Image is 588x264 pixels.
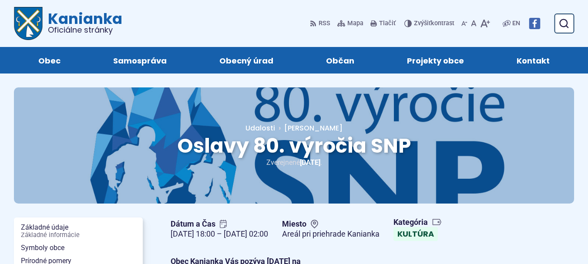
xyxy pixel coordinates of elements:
[14,221,143,241] a: Základné údajeZákladné informácie
[393,227,438,241] a: Kultúra
[404,14,456,33] button: Zvýšiťkontrast
[282,219,380,229] span: Miesto
[460,14,469,33] button: Zmenšiť veľkosť písma
[177,132,411,160] span: Oslavy 80. výročia SNP
[517,47,550,74] span: Kontakt
[21,221,136,241] span: Základné údaje
[21,241,136,254] span: Symboly obce
[469,14,478,33] button: Nastaviť pôvodnú veľkosť písma
[319,18,330,29] span: RSS
[43,11,122,34] span: Kanianka
[14,7,43,40] img: Prejsť na domovskú stránku
[14,7,122,40] a: Logo Kanianka, prejsť na domovskú stránku.
[21,47,78,74] a: Obec
[275,123,343,133] a: [PERSON_NAME]
[113,47,167,74] span: Samospráva
[300,158,320,167] span: [DATE]
[529,18,540,29] img: Prejsť na Facebook stránku
[284,123,343,133] span: [PERSON_NAME]
[245,123,275,133] a: Udalosti
[379,20,396,27] span: Tlačiť
[407,47,464,74] span: Projekty obce
[282,229,380,239] figcaption: Areál pri priehrade Kanianka
[414,20,454,27] span: kontrast
[512,18,520,29] span: EN
[42,157,546,168] p: Zverejnené .
[511,18,522,29] a: EN
[336,14,365,33] a: Mapa
[38,47,60,74] span: Obec
[347,18,363,29] span: Mapa
[96,47,185,74] a: Samospráva
[393,217,442,227] span: Kategória
[389,47,481,74] a: Projekty obce
[219,47,273,74] span: Obecný úrad
[310,14,332,33] a: RSS
[171,229,268,239] figcaption: [DATE] 18:00 – [DATE] 02:00
[21,232,136,239] span: Základné informácie
[414,20,431,27] span: Zvýšiť
[326,47,354,74] span: Občan
[14,241,143,254] a: Symboly obce
[171,219,268,229] span: Dátum a Čas
[48,26,122,34] span: Oficiálne stránky
[499,47,567,74] a: Kontakt
[478,14,492,33] button: Zväčšiť veľkosť písma
[369,14,397,33] button: Tlačiť
[309,47,372,74] a: Občan
[202,47,291,74] a: Obecný úrad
